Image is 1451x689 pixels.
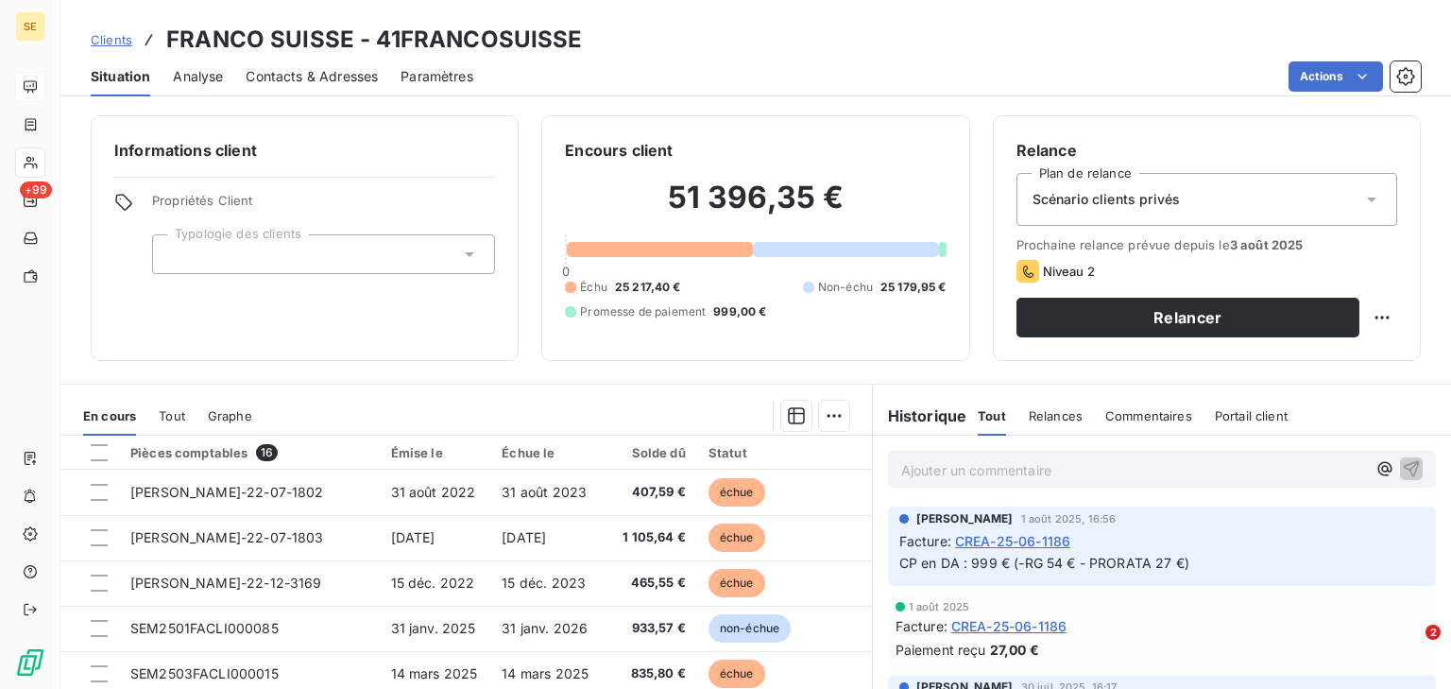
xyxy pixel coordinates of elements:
div: Solde dû [612,445,686,460]
span: 31 janv. 2025 [391,620,476,636]
span: Prochaine relance prévue depuis le [1016,237,1397,252]
span: [PERSON_NAME]-22-12-3169 [130,575,322,591]
span: 31 janv. 2026 [502,620,588,636]
span: 14 mars 2025 [391,665,478,681]
span: CP en DA : 999 € (-RG 54 € - PRORATA 27 €) [899,555,1189,571]
span: 1 105,64 € [612,528,686,547]
button: Actions [1289,61,1383,92]
span: [DATE] [502,529,546,545]
span: [DATE] [391,529,435,545]
span: 25 217,40 € [615,279,681,296]
span: Paiement reçu [896,640,986,660]
h6: Relance [1016,139,1397,162]
span: [PERSON_NAME] [916,510,1014,527]
span: échue [708,478,765,507]
a: Clients [91,30,132,49]
span: 14 mars 2025 [502,665,589,681]
div: Pièces comptables [130,444,368,461]
span: 0 [562,264,570,279]
span: Propriétés Client [152,193,495,219]
span: échue [708,569,765,597]
span: échue [708,524,765,552]
div: Émise le [391,445,480,460]
span: Tout [159,408,185,423]
span: 1 août 2025, 16:56 [1021,513,1117,525]
div: Échue le [502,445,589,460]
span: Contacts & Adresses [246,67,378,86]
span: échue [708,660,765,688]
h2: 51 396,35 € [565,179,946,235]
span: Commentaires [1105,408,1192,423]
span: 999,00 € [713,303,766,320]
span: 25 179,95 € [880,279,947,296]
input: Ajouter une valeur [168,246,183,263]
span: 15 déc. 2023 [502,575,586,591]
span: 1 août 2025 [909,601,970,612]
span: Facture : [899,531,951,551]
iframe: Intercom live chat [1387,625,1432,670]
span: Promesse de paiement [580,303,706,320]
span: En cours [83,408,136,423]
span: CREA-25-06-1186 [951,616,1067,636]
span: Relances [1029,408,1083,423]
button: Relancer [1016,298,1359,337]
div: SE [15,11,45,42]
span: Clients [91,32,132,47]
span: [PERSON_NAME]-22-07-1802 [130,484,324,500]
a: +99 [15,185,44,215]
span: 31 août 2023 [502,484,587,500]
span: 2 [1425,625,1441,640]
div: Statut [708,445,856,460]
span: 835,80 € [612,664,686,683]
span: SEM2503FACLI000015 [130,665,279,681]
span: 933,57 € [612,619,686,638]
span: 15 déc. 2022 [391,575,475,591]
span: Tout [978,408,1006,423]
span: Facture : [896,616,947,636]
span: Analyse [173,67,223,86]
span: 27,00 € [990,640,1039,660]
span: 16 [256,444,278,461]
h6: Historique [873,405,967,427]
span: Graphe [208,408,252,423]
span: 3 août 2025 [1230,237,1304,252]
span: +99 [20,181,52,198]
span: Niveau 2 [1043,264,1095,279]
span: Situation [91,67,150,86]
h6: Informations client [114,139,495,162]
span: SEM2501FACLI000085 [130,620,279,636]
img: Logo LeanPay [15,647,45,678]
span: Échu [580,279,607,296]
span: 31 août 2022 [391,484,476,500]
span: non-échue [708,614,791,643]
span: [PERSON_NAME]-22-07-1803 [130,529,324,545]
span: Paramètres [401,67,473,86]
span: Scénario clients privés [1033,190,1180,209]
span: 465,55 € [612,574,686,593]
span: Portail client [1215,408,1288,423]
span: Non-échu [818,279,873,296]
span: CREA-25-06-1186 [955,531,1070,551]
h6: Encours client [565,139,673,162]
h3: FRANCO SUISSE - 41FRANCOSUISSE [166,23,583,57]
span: 407,59 € [612,483,686,502]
